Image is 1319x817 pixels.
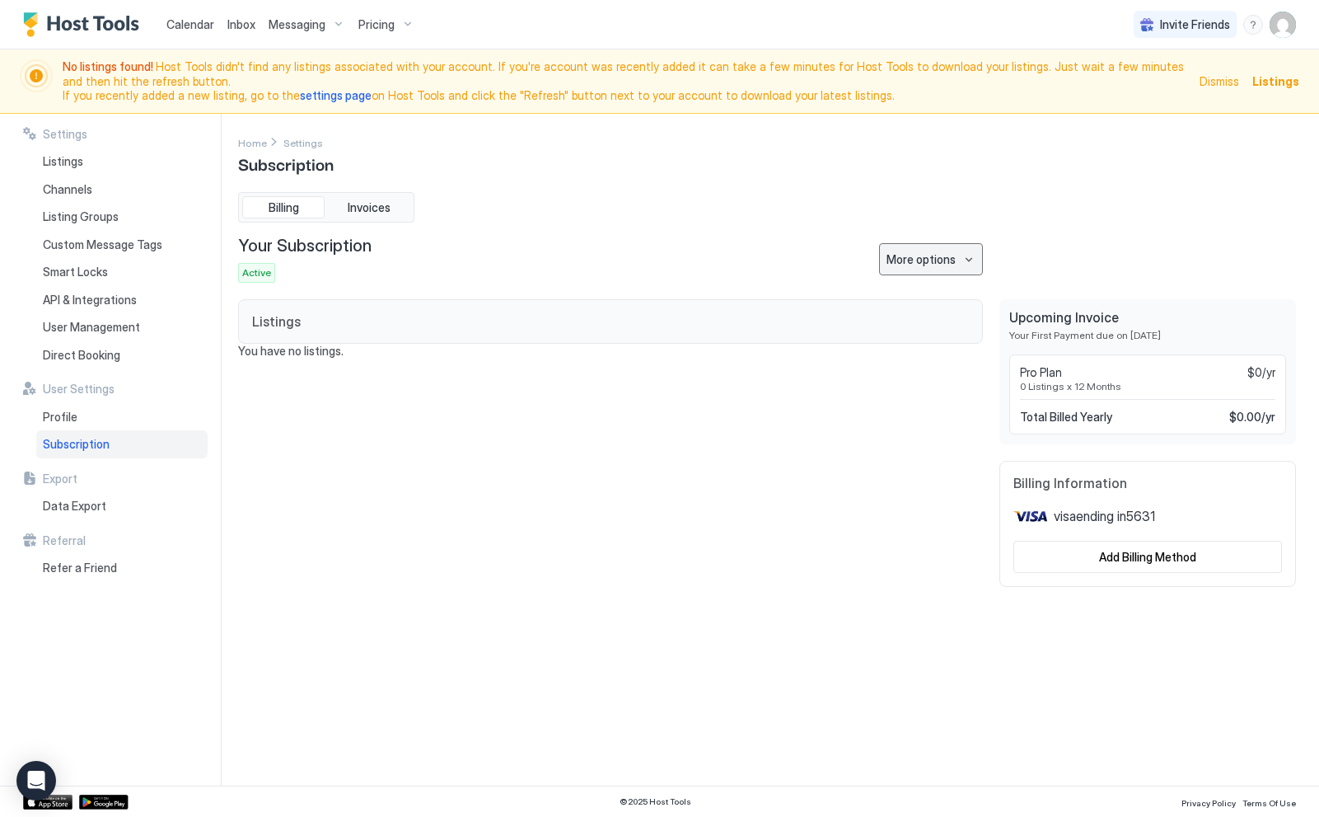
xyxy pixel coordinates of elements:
span: Messaging [269,17,325,32]
span: Data Export [43,499,106,514]
a: Refer a Friend [36,554,208,582]
span: Listings [43,154,83,169]
span: Billing Information [1013,475,1282,491]
span: Smart Locks [43,265,108,279]
a: Privacy Policy [1181,793,1236,810]
span: Inbox [227,17,255,31]
div: More options [886,251,956,268]
img: visa [1013,505,1047,528]
span: Your Subscription [238,236,372,256]
div: Breadcrumb [283,134,323,151]
span: 0 Listings x 12 Months [1020,380,1275,392]
a: App Store [23,795,72,810]
a: Inbox [227,16,255,33]
span: API & Integrations [43,293,137,308]
button: Add Billing Method [1013,541,1282,573]
a: Subscription [36,430,208,458]
span: Custom Message Tags [43,237,162,252]
div: menu [1243,15,1263,35]
div: User profile [1270,12,1296,38]
span: User Management [43,320,140,335]
span: You have no listings. [238,344,983,359]
span: User Settings [43,382,115,397]
span: $0/yr [1247,365,1275,380]
span: Home [238,137,267,149]
span: Active [242,265,271,280]
div: Open Intercom Messenger [16,761,56,801]
a: Data Export [36,492,208,520]
span: $0.00 / yr [1229,410,1275,425]
span: Direct Booking [43,348,120,363]
span: Calendar [166,17,214,31]
a: Terms Of Use [1242,793,1296,810]
div: Add Billing Method [1099,548,1196,566]
span: Invite Friends [1160,17,1230,32]
span: Total Billed Yearly [1020,410,1112,425]
span: Referral [43,533,86,548]
div: menu [879,243,983,275]
a: Google Play Store [79,795,129,810]
a: Settings [283,134,323,151]
span: Your First Payment due on [DATE] [1009,329,1286,341]
div: Breadcrumb [238,134,267,151]
span: No listings found! [63,59,156,73]
div: Dismiss [1200,73,1239,90]
a: Calendar [166,16,214,33]
span: Upcoming Invoice [1009,309,1286,326]
span: Settings [43,127,87,142]
span: Settings [283,137,323,149]
div: tab-group [238,192,414,223]
a: User Management [36,313,208,341]
span: Pro Plan [1020,365,1062,380]
span: Subscription [43,437,110,452]
a: Smart Locks [36,258,208,286]
a: Listings [36,148,208,176]
span: Channels [43,182,92,197]
button: Billing [242,196,325,219]
span: Listings [252,313,301,330]
a: Host Tools Logo [23,12,147,37]
span: Listing Groups [43,209,119,224]
a: API & Integrations [36,286,208,314]
span: Profile [43,410,77,425]
span: Subscription [238,151,334,176]
div: Listings [1252,73,1299,90]
span: Billing [269,200,299,215]
span: Host Tools didn't find any listings associated with your account. If you're account was recently ... [63,59,1190,103]
a: Home [238,134,267,151]
span: Invoices [348,200,391,215]
a: Listing Groups [36,203,208,231]
span: Privacy Policy [1181,798,1236,808]
a: Custom Message Tags [36,231,208,259]
span: Pricing [358,17,395,32]
a: Profile [36,403,208,431]
span: Export [43,472,77,486]
button: Invoices [328,196,410,219]
span: © 2025 Host Tools [620,796,691,807]
span: Terms Of Use [1242,798,1296,808]
button: More options [879,243,983,275]
a: settings page [300,88,372,102]
span: visa ending in 5631 [1054,508,1155,524]
a: Direct Booking [36,341,208,369]
a: Channels [36,176,208,204]
span: Refer a Friend [43,561,117,575]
